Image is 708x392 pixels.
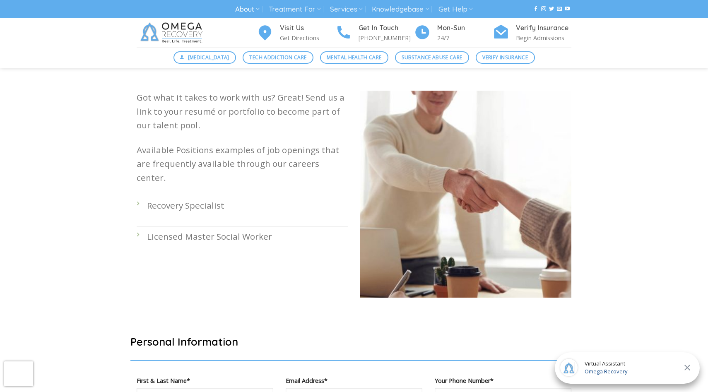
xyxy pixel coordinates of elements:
[137,18,209,47] img: Omega Recovery
[320,51,388,64] a: Mental Health Care
[533,6,538,12] a: Follow on Facebook
[395,51,469,64] a: Substance Abuse Care
[137,376,273,385] label: First & Last Name*
[516,33,571,43] p: Begin Admissions
[137,91,348,132] p: Got what it takes to work with us? Great! Send us a link to your resumé or portfolio to become pa...
[516,23,571,34] h4: Verify Insurance
[249,53,306,61] span: Tech Addiction Care
[565,6,570,12] a: Follow on YouTube
[137,143,348,185] p: Available Positions examples of job openings that are frequently available through our careers ce...
[188,53,229,61] span: [MEDICAL_DATA]
[335,23,414,43] a: Get In Touch [PHONE_NUMBER]
[359,33,414,43] p: [PHONE_NUMBER]
[437,33,493,43] p: 24/7
[269,2,320,17] a: Treatment For
[173,51,236,64] a: [MEDICAL_DATA]
[147,199,348,212] p: Recovery Specialist
[557,6,562,12] a: Send us an email
[476,51,535,64] a: Verify Insurance
[243,51,313,64] a: Tech Addiction Care
[257,23,335,43] a: Visit Us Get Directions
[493,23,571,43] a: Verify Insurance Begin Admissions
[549,6,554,12] a: Follow on Twitter
[435,376,571,385] label: Your Phone Number*
[541,6,546,12] a: Follow on Instagram
[235,2,260,17] a: About
[280,23,335,34] h4: Visit Us
[327,53,381,61] span: Mental Health Care
[402,53,462,61] span: Substance Abuse Care
[147,230,348,243] p: Licensed Master Social Worker
[330,2,363,17] a: Services
[372,2,429,17] a: Knowledgebase
[437,23,493,34] h4: Mon-Sun
[130,335,578,349] h2: Personal Information
[438,2,473,17] a: Get Help
[280,33,335,43] p: Get Directions
[286,376,422,385] label: Email Address*
[482,53,528,61] span: Verify Insurance
[359,23,414,34] h4: Get In Touch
